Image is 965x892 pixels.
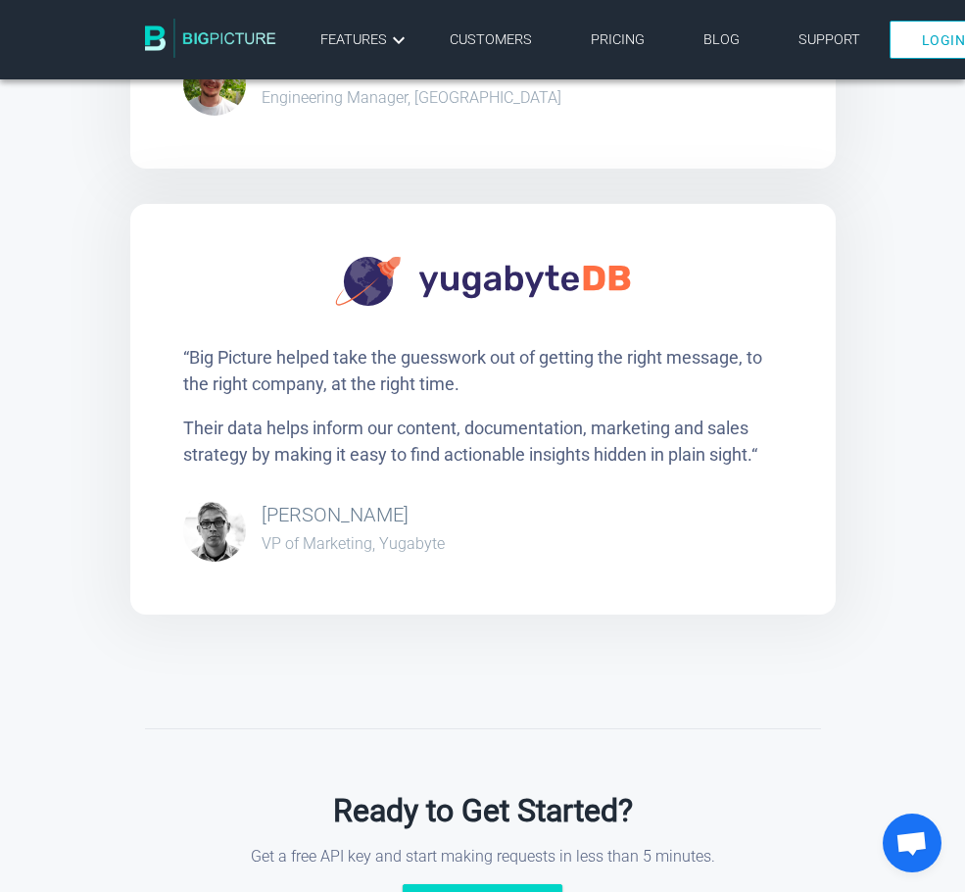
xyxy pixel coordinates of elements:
a: Blog [703,31,740,48]
img: yugabyte-jimmy.jpeg [183,499,246,562]
div: VP of Marketing, Yugabyte [262,534,445,553]
p: Their data helps inform our content, documentation, marketing and sales strategy by making it eas... [183,415,783,468]
img: BigPicture.io [145,19,276,58]
div: Open chat [883,814,941,872]
a: Pricing [591,31,645,48]
h2: Ready to Get Started? [145,792,821,829]
a: Features [320,28,410,52]
div: Engineering Manager, [GEOGRAPHIC_DATA] [262,88,561,107]
div: [PERSON_NAME] [262,503,445,553]
a: Customers [450,31,532,48]
p: “Big Picture helped take the guesswork out of getting the right message, to the right company, at... [183,344,783,397]
a: Support [798,31,860,48]
img: YugaByte [183,257,783,306]
p: Get a free API key and start making requests in less than 5 minutes. [145,845,821,868]
img: kaseya-andrei.jpeg [183,53,246,116]
div: [PERSON_NAME] [262,57,561,107]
